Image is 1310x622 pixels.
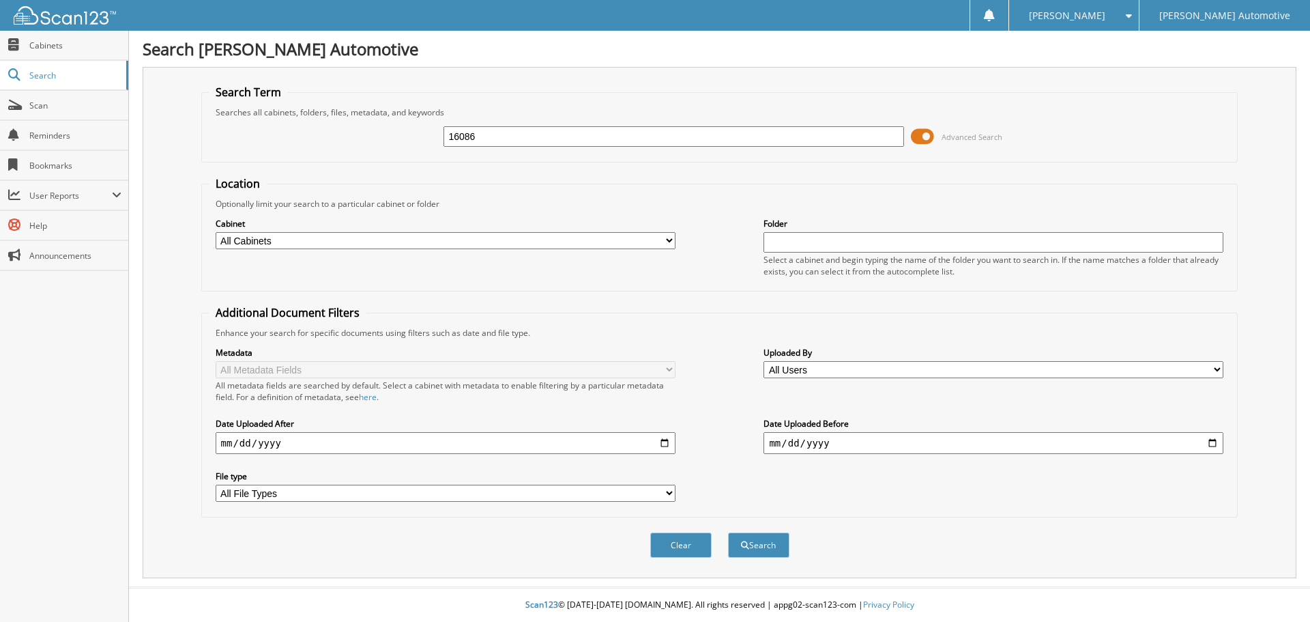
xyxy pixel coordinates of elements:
button: Clear [650,533,712,558]
img: scan123-logo-white.svg [14,6,116,25]
legend: Additional Document Filters [209,305,366,320]
div: Select a cabinet and begin typing the name of the folder you want to search in. If the name match... [763,254,1223,277]
a: here [359,391,377,403]
span: Cabinets [29,40,121,51]
label: Folder [763,218,1223,229]
input: start [216,432,675,454]
span: Bookmarks [29,160,121,171]
label: Date Uploaded After [216,418,675,429]
label: Date Uploaded Before [763,418,1223,429]
span: Scan [29,100,121,111]
iframe: Chat Widget [1242,556,1310,622]
label: File type [216,470,675,482]
input: end [763,432,1223,454]
span: Search [29,70,119,81]
div: Searches all cabinets, folders, files, metadata, and keywords [209,107,1231,118]
span: Reminders [29,130,121,141]
label: Metadata [216,347,675,358]
legend: Location [209,176,267,191]
div: Enhance your search for specific documents using filters such as date and file type. [209,327,1231,339]
h1: Search [PERSON_NAME] Automotive [143,38,1296,60]
label: Uploaded By [763,347,1223,358]
legend: Search Term [209,85,288,100]
span: Help [29,220,121,231]
a: Privacy Policy [863,599,914,610]
span: Advanced Search [942,132,1002,142]
span: [PERSON_NAME] Automotive [1159,12,1290,20]
div: Optionally limit your search to a particular cabinet or folder [209,198,1231,210]
label: Cabinet [216,218,675,229]
div: All metadata fields are searched by default. Select a cabinet with metadata to enable filtering b... [216,380,675,403]
button: Search [728,533,789,558]
span: Announcements [29,250,121,261]
div: © [DATE]-[DATE] [DOMAIN_NAME]. All rights reserved | appg02-scan123-com | [129,589,1310,622]
span: User Reports [29,190,112,201]
span: [PERSON_NAME] [1029,12,1105,20]
span: Scan123 [525,599,558,610]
